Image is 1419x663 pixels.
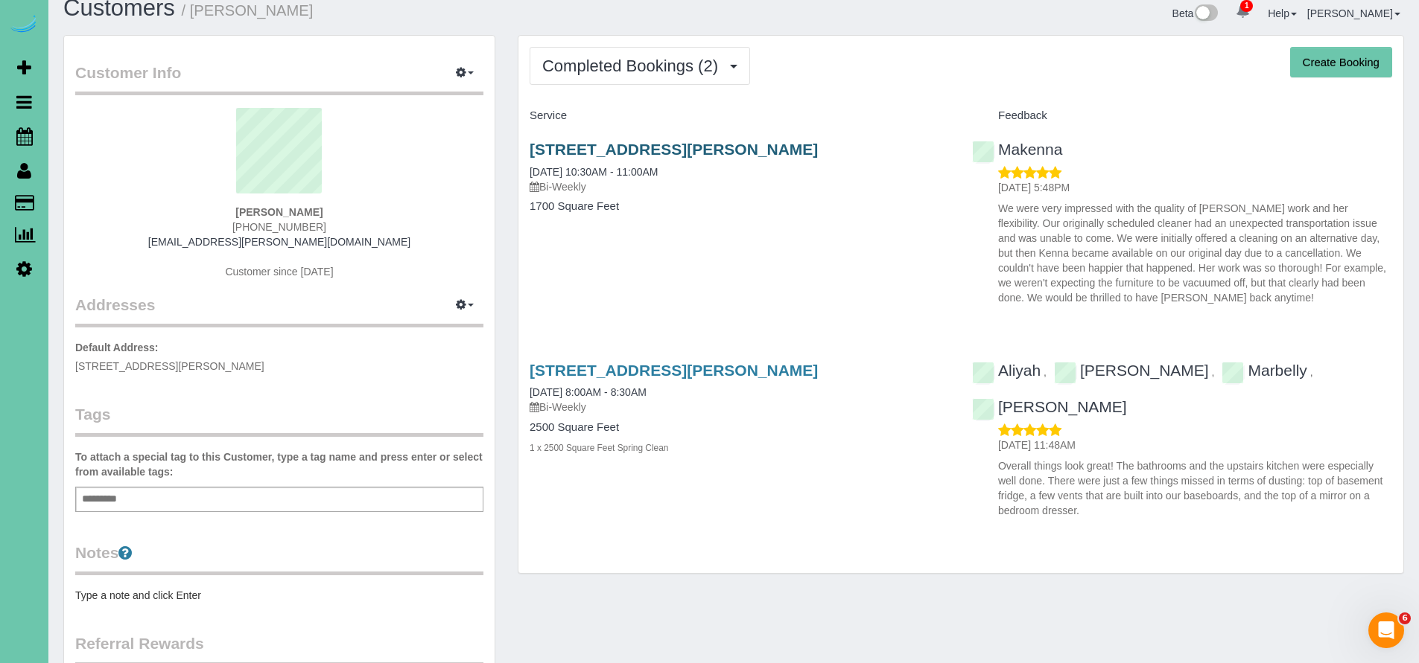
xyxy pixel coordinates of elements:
p: Bi-Weekly [530,400,950,414]
h4: Service [530,109,950,122]
a: [DATE] 8:00AM - 8:30AM [530,386,647,398]
p: We were very impressed with the quality of [PERSON_NAME] work and her flexibility. Our originally... [998,201,1392,305]
button: Completed Bookings (2) [530,47,750,85]
small: / [PERSON_NAME] [182,2,314,19]
a: [STREET_ADDRESS][PERSON_NAME] [530,141,818,158]
h4: 1700 Square Feet [530,200,950,213]
button: Create Booking [1290,47,1392,78]
span: [STREET_ADDRESS][PERSON_NAME] [75,360,264,372]
a: Beta [1172,7,1219,19]
pre: Type a note and click Enter [75,588,483,603]
img: Automaid Logo [9,15,39,36]
a: Marbelly [1222,362,1307,379]
a: Help [1268,7,1297,19]
a: [DATE] 10:30AM - 11:00AM [530,166,658,178]
a: Aliyah [972,362,1041,379]
legend: Tags [75,403,483,437]
legend: Notes [75,542,483,575]
h4: Feedback [972,109,1392,122]
a: [PERSON_NAME] [972,398,1127,415]
p: Bi-Weekly [530,179,950,194]
label: To attach a special tag to this Customer, type a tag name and press enter or select from availabl... [75,449,483,479]
p: [DATE] 11:48AM [998,438,1392,452]
h4: 2500 Square Feet [530,421,950,434]
span: Completed Bookings (2) [542,57,726,75]
strong: [PERSON_NAME] [235,206,323,218]
a: [PERSON_NAME] [1307,7,1400,19]
p: Overall things look great! The bathrooms and the upstairs kitchen were especially well done. Ther... [998,458,1392,518]
a: [STREET_ADDRESS][PERSON_NAME] [530,362,818,379]
label: Default Address: [75,340,159,355]
span: , [1212,366,1215,378]
a: [PERSON_NAME] [1054,362,1209,379]
a: Makenna [972,141,1062,158]
span: 6 [1399,612,1411,624]
legend: Customer Info [75,62,483,95]
iframe: Intercom live chat [1368,612,1404,648]
span: , [1044,366,1047,378]
p: [DATE] 5:48PM [998,180,1392,195]
span: [PHONE_NUMBER] [232,221,326,233]
a: [EMAIL_ADDRESS][PERSON_NAME][DOMAIN_NAME] [148,236,410,248]
img: New interface [1193,4,1218,24]
span: Customer since [DATE] [225,266,333,278]
span: , [1310,366,1313,378]
small: 1 x 2500 Square Feet Spring Clean [530,443,668,453]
